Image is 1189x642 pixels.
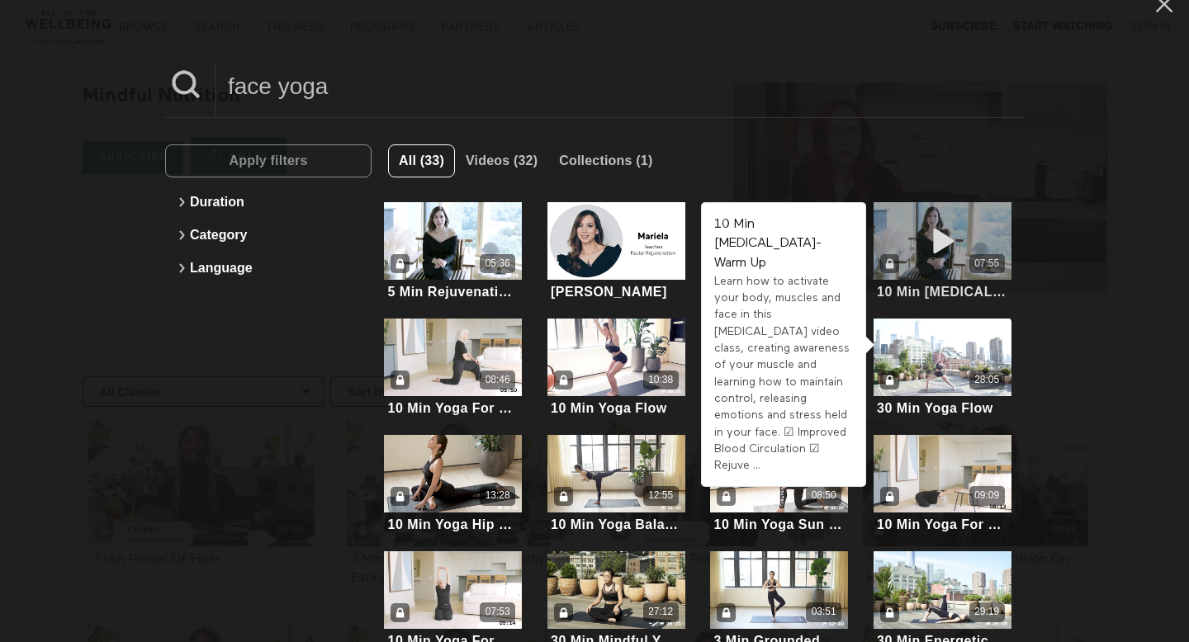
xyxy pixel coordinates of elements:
[173,219,363,252] button: Category
[648,605,673,619] div: 27:12
[874,435,1011,535] a: 10 Min Yoga For Shoulder Flexibility09:0910 Min Yoga For Shoulder Flexibility
[173,186,363,219] button: Duration
[551,284,667,300] div: [PERSON_NAME]
[648,373,673,387] div: 10:38
[714,218,822,269] strong: 10 Min [MEDICAL_DATA]- Warm Up
[974,257,999,271] div: 07:55
[387,400,519,416] div: 10 Min Yoga For Runners
[548,144,663,177] button: Collections (1)
[384,435,522,535] a: 10 Min Yoga Hip Openers13:2810 Min Yoga Hip Openers
[551,517,682,532] div: 10 Min Yoga Balancing & Inversions
[648,489,673,503] div: 12:55
[559,153,652,168] span: Collections (1)
[877,284,1008,300] div: 10 Min [MEDICAL_DATA]- Warm Up
[486,489,510,503] div: 13:28
[486,257,510,271] div: 05:36
[388,144,455,177] button: All (33)
[713,517,845,532] div: 10 Min Yoga Sun Salutations
[486,605,510,619] div: 07:53
[216,64,1024,109] input: Search
[466,153,538,168] span: Videos (32)
[551,400,667,416] div: 10 Min Yoga Flow
[974,373,999,387] div: 28:05
[384,319,522,418] a: 10 Min Yoga For Runners08:4610 Min Yoga For Runners
[874,319,1011,418] a: 30 Min Yoga Flow28:0530 Min Yoga Flow
[877,400,993,416] div: 30 Min Yoga Flow
[387,517,519,532] div: 10 Min Yoga Hip Openers
[877,517,1008,532] div: 10 Min Yoga For Shoulder Flexibility
[812,605,836,619] div: 03:51
[714,273,853,474] div: Learn how to activate your body, muscles and face in this [MEDICAL_DATA] video class, creating aw...
[547,319,685,418] a: 10 Min Yoga Flow10:3810 Min Yoga Flow
[974,489,999,503] div: 09:09
[455,144,548,177] button: Videos (32)
[399,153,444,168] span: All (33)
[173,252,363,285] button: Language
[384,202,522,302] a: 5 Min Rejuvenating Face Exercises05:365 Min Rejuvenating Face Exercises
[547,435,685,535] a: 10 Min Yoga Balancing & Inversions12:5510 Min Yoga Balancing & Inversions
[974,605,999,619] div: 29:19
[812,489,836,503] div: 08:50
[387,284,519,300] div: 5 Min Rejuvenating Face Exercises
[874,202,1011,302] a: 10 Min Facial Rejuvenation- Warm Up07:5510 Min [MEDICAL_DATA]- Warm Up
[547,202,685,302] a: Mariela[PERSON_NAME]
[486,373,510,387] div: 08:46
